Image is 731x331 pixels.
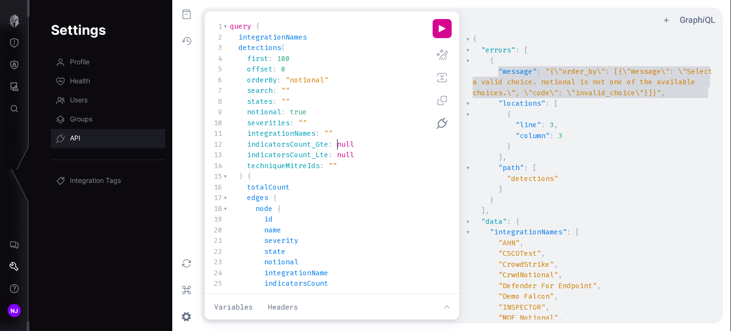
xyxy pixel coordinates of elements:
span: totalCount [247,182,290,192]
div: 4 [212,53,222,64]
span: "notional" [286,75,328,85]
div: 20 [212,225,222,236]
span: "" [281,97,290,106]
span: ], [481,206,490,215]
div: 10 [212,118,222,129]
div: 11 [212,128,222,139]
div: 6 [212,75,222,86]
span: : [328,140,333,149]
span: "CrowdStrike" [498,260,554,269]
span: "AHN" [498,238,520,248]
span: 0 [281,64,286,74]
button: NJ [0,300,28,321]
span: , [597,281,601,291]
span: "CrwdNotional" [498,270,558,280]
button: Show History [176,30,197,51]
span: } [490,195,494,205]
span: : [290,118,294,128]
span: 3 [550,120,554,130]
span: state [264,247,286,256]
span: { [256,21,260,31]
span: : [268,54,273,63]
span: "line" [515,120,541,130]
em: i [702,15,705,25]
span: , [541,249,545,258]
button: Show Documentation Explorer [176,4,197,25]
span: Integration Tags [70,176,121,186]
button: Show editor tools [438,298,455,316]
span: severity [264,236,298,245]
div: Editor Commands [433,19,452,286]
span: null [337,150,354,160]
div: 7 [212,85,222,96]
span: "MDE Notional" [498,313,558,322]
span: 100 [277,54,290,63]
span: : [328,150,333,160]
div: 22 [212,246,222,257]
span: : [273,86,277,95]
span: 3 [558,131,563,140]
span: first [247,54,268,63]
span: edges [247,193,268,202]
span: { [273,193,277,202]
div: 25 [212,278,222,289]
span: { [247,171,251,181]
span: "Defender For Endpoint" [498,281,597,291]
span: , [554,260,558,269]
span: "Demo Falcon" [498,291,554,301]
span: "{\"order_by\": [{\"message\": \"Select a valid choice. notional is not one of the available choi... [473,67,717,98]
span: , [661,88,665,98]
div: 3 [212,42,222,53]
span: ( [281,43,286,52]
span: "" [281,86,290,95]
button: Re-fetch GraphQL schema [176,253,197,274]
span: : [316,129,320,138]
span: "CSCOTest" [498,249,541,258]
span: "locations" [498,99,545,108]
a: Health [51,72,165,91]
span: , [554,120,558,130]
span: : [537,67,541,76]
span: : [507,217,511,226]
span: null [337,140,354,149]
span: { [515,217,520,226]
span: id [264,214,273,224]
div: 8 [212,96,222,107]
span: [ [533,163,537,172]
button: Prettify query (Shift-Ctrl-P) [433,45,452,64]
span: : [550,131,554,140]
button: Add tab [661,14,672,26]
span: Groups [70,115,92,124]
section: Query Editor [205,11,459,294]
span: : [277,75,281,85]
span: "path" [498,163,524,172]
span: offset [247,64,273,74]
div: 15 [212,171,222,182]
a: Profile [51,53,165,72]
ul: Select active operation [201,14,212,26]
span: , [558,313,563,322]
span: Profile [70,58,89,67]
span: NJ [10,306,19,316]
span: "integrationNames" [490,227,567,237]
button: Variables [208,298,258,316]
a: Integration Tags [51,171,165,191]
div: 14 [212,160,222,171]
span: notional [264,257,298,267]
span: : [567,227,571,237]
span: API [70,134,80,143]
span: : [320,161,324,171]
div: 12 [212,139,222,150]
span: : [273,64,277,74]
div: 1 [212,21,222,32]
span: , [545,302,550,312]
span: node [256,204,273,213]
div: 21 [212,235,222,246]
span: indicatorsCount_Gte [247,140,328,149]
div: 23 [212,257,222,268]
span: "errors" [481,45,515,55]
span: states [247,97,273,106]
span: "" [328,161,337,171]
button: Open settings dialog [176,306,197,327]
div: 24 [212,268,222,279]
